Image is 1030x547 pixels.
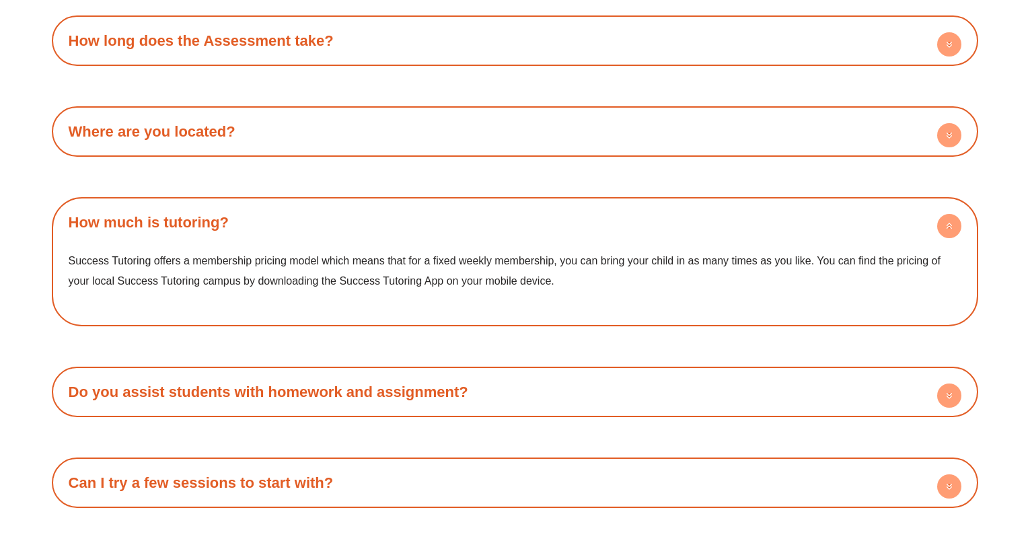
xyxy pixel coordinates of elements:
div: How much is tutoring? [59,241,972,320]
a: Where are you located? [69,123,235,140]
h4: Can I try a few sessions to start with? [59,464,972,501]
iframe: Chat Widget [963,482,1030,547]
h4: Where are you located? [59,113,972,150]
div: How long does the Assessment take? [59,22,972,59]
div: How much is tutoring? [59,204,972,241]
a: Do you assist students with homework and assignment? [69,384,468,400]
a: Can I try a few sessions to start with? [69,474,334,491]
a: How long does the Assessment take? [69,32,334,49]
a: How much is tutoring? [69,214,229,231]
h4: Do you assist students with homework and assignment? [59,373,972,410]
p: Success Tutoring offers a membership pricing model which means that for a fixed weekly membership... [69,251,962,291]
